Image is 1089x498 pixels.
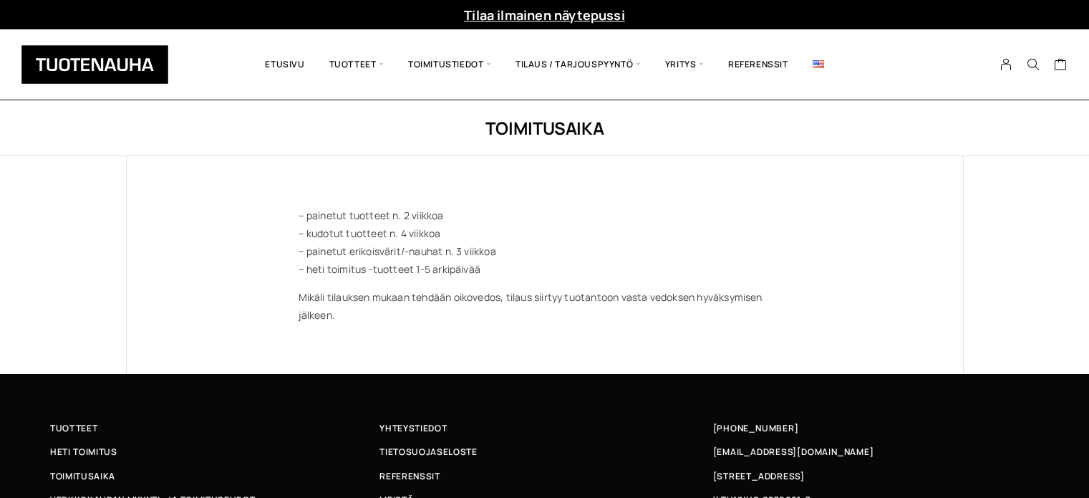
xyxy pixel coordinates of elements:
a: [EMAIL_ADDRESS][DOMAIN_NAME] [713,444,874,459]
a: Tilaa ilmainen näytepussi [464,6,625,24]
p: – painetut tuotteet n. 2 viikkoa – kudotut tuotteet n. 4 viikkoa – painetut erikoisvärit/-nauhat ... [299,206,791,278]
a: Tuotteet [50,421,379,436]
a: Heti toimitus [50,444,379,459]
span: Referenssit [379,469,440,484]
h1: Toimitusaika [126,116,964,140]
span: Tuotteet [50,421,97,436]
span: Yhteystiedot [379,421,447,436]
a: Tietosuojaseloste [379,444,709,459]
a: [PHONE_NUMBER] [713,421,799,436]
span: Heti toimitus [50,444,117,459]
a: Referenssit [379,469,709,484]
span: Tuotteet [317,40,396,89]
span: Tietosuojaseloste [379,444,477,459]
button: Search [1020,58,1047,71]
span: Tilaus / Tarjouspyyntö [503,40,653,89]
a: Etusivu [253,40,316,89]
img: English [813,60,824,68]
span: [STREET_ADDRESS] [713,469,805,484]
span: Toimitusaika [50,469,115,484]
a: Toimitusaika [50,469,379,484]
a: Cart [1054,57,1068,75]
a: Referenssit [716,40,800,89]
span: Yritys [653,40,716,89]
span: Toimitustiedot [396,40,503,89]
a: Yhteystiedot [379,421,709,436]
p: Mikäli tilauksen mukaan tehdään oikovedos, tilaus siirtyy tuotantoon vasta vedoksen hyväksymisen ... [299,288,791,324]
a: My Account [992,58,1020,71]
img: Tuotenauha Oy [21,45,168,84]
